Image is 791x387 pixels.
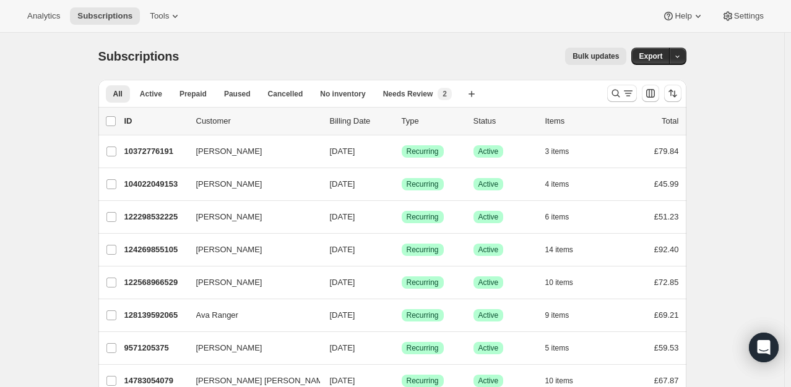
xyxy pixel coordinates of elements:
[189,142,313,161] button: [PERSON_NAME]
[330,376,355,385] span: [DATE]
[124,241,679,258] div: 124269855105[PERSON_NAME][DATE]SuccessRecurringSuccessActive14 items£92.40
[196,276,262,289] span: [PERSON_NAME]
[545,343,569,353] span: 5 items
[330,310,355,320] span: [DATE]
[654,179,679,189] span: £45.99
[268,89,303,99] span: Cancelled
[565,48,626,65] button: Bulk updates
[545,115,607,127] div: Items
[124,339,679,357] div: 9571205375[PERSON_NAME][DATE]SuccessRecurringSuccessActive5 items£59.53
[443,89,447,99] span: 2
[478,179,499,189] span: Active
[407,147,439,156] span: Recurring
[478,212,499,222] span: Active
[27,11,60,21] span: Analytics
[124,208,679,226] div: 122298532225[PERSON_NAME][DATE]SuccessRecurringSuccessActive6 items£51.23
[224,89,251,99] span: Paused
[179,89,207,99] span: Prepaid
[545,339,583,357] button: 5 items
[607,85,637,102] button: Search and filter results
[196,342,262,354] span: [PERSON_NAME]
[189,338,313,358] button: [PERSON_NAME]
[545,179,569,189] span: 4 items
[654,376,679,385] span: £67.87
[196,178,262,190] span: [PERSON_NAME]
[478,343,499,353] span: Active
[654,245,679,254] span: £92.40
[330,343,355,352] span: [DATE]
[545,245,573,255] span: 14 items
[196,309,238,321] span: Ava Ranger
[545,310,569,320] span: 9 items
[330,212,355,221] span: [DATE]
[330,115,392,127] p: Billing Date
[545,208,583,226] button: 6 items
[124,342,186,354] p: 9571205375
[545,143,583,160] button: 3 items
[196,375,331,387] span: [PERSON_NAME] [PERSON_NAME]
[383,89,433,99] span: Needs Review
[654,278,679,287] span: £72.85
[196,244,262,256] span: [PERSON_NAME]
[478,310,499,320] span: Active
[196,145,262,158] span: [PERSON_NAME]
[124,143,679,160] div: 10372776191[PERSON_NAME][DATE]SuccessRecurringSuccessActive3 items£79.84
[654,343,679,352] span: £59.53
[478,245,499,255] span: Active
[189,305,313,325] button: Ava Ranger
[124,307,679,324] div: 128139592065Ava Ranger[DATE]SuccessRecurringSuccessActive9 items£69.21
[654,310,679,320] span: £69.21
[545,241,587,258] button: 14 items
[20,7,67,25] button: Analytics
[639,51,662,61] span: Export
[140,89,162,99] span: Active
[478,147,499,156] span: Active
[478,278,499,287] span: Active
[70,7,140,25] button: Subscriptions
[407,310,439,320] span: Recurring
[675,11,691,21] span: Help
[664,85,681,102] button: Sort the results
[734,11,764,21] span: Settings
[189,240,313,260] button: [PERSON_NAME]
[473,115,535,127] p: Status
[573,51,619,61] span: Bulk updates
[142,7,189,25] button: Tools
[545,147,569,156] span: 3 items
[407,245,439,255] span: Recurring
[545,307,583,324] button: 9 items
[189,174,313,194] button: [PERSON_NAME]
[113,89,123,99] span: All
[189,273,313,292] button: [PERSON_NAME]
[407,376,439,386] span: Recurring
[402,115,464,127] div: Type
[631,48,670,65] button: Export
[124,145,186,158] p: 10372776191
[77,11,132,21] span: Subscriptions
[655,7,711,25] button: Help
[189,207,313,227] button: [PERSON_NAME]
[330,278,355,287] span: [DATE]
[150,11,169,21] span: Tools
[749,333,779,362] div: Open Intercom Messenger
[545,278,573,287] span: 10 items
[124,274,679,291] div: 122568966529[PERSON_NAME][DATE]SuccessRecurringSuccessActive10 items£72.85
[545,376,573,386] span: 10 items
[124,176,679,193] div: 104022049153[PERSON_NAME][DATE]SuccessRecurringSuccessActive4 items£45.99
[330,147,355,156] span: [DATE]
[407,278,439,287] span: Recurring
[714,7,771,25] button: Settings
[124,115,186,127] p: ID
[642,85,659,102] button: Customize table column order and visibility
[654,147,679,156] span: £79.84
[124,375,186,387] p: 14783054079
[196,115,320,127] p: Customer
[545,176,583,193] button: 4 items
[407,343,439,353] span: Recurring
[462,85,482,103] button: Create new view
[654,212,679,221] span: £51.23
[124,244,186,256] p: 124269855105
[124,178,186,190] p: 104022049153
[545,274,587,291] button: 10 items
[330,245,355,254] span: [DATE]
